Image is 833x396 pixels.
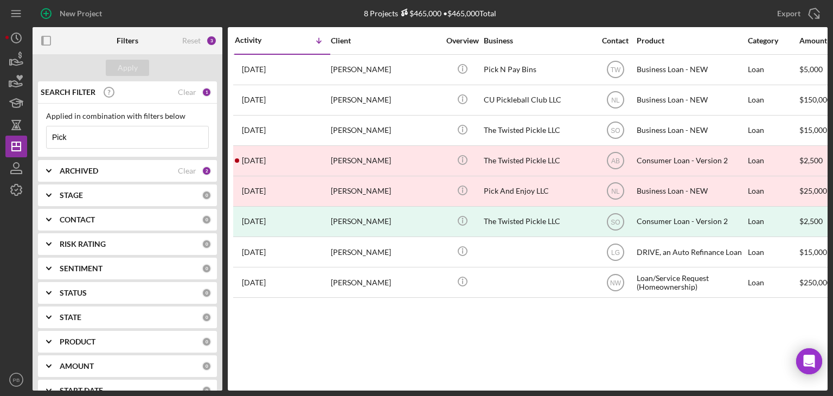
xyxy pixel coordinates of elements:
div: 0 [202,312,212,322]
div: The Twisted Pickle LLC [484,207,592,236]
div: Business Loan - NEW [637,116,745,145]
text: AB [611,157,619,165]
div: Clear [178,88,196,97]
b: Filters [117,36,138,45]
div: Loan [748,146,798,175]
div: [PERSON_NAME] [331,116,439,145]
div: 3 [206,35,217,46]
div: Loan [748,238,798,266]
div: Loan [748,55,798,84]
div: CU Pickleball Club LLC [484,86,592,114]
button: New Project [33,3,113,24]
b: AMOUNT [60,362,94,371]
div: Product [637,36,745,45]
div: Business Loan - NEW [637,55,745,84]
b: PRODUCT [60,337,95,346]
b: STAGE [60,191,83,200]
div: Business Loan - NEW [637,86,745,114]
div: Loan [748,86,798,114]
div: 0 [202,337,212,347]
time: 2025-02-13 17:52 [242,126,266,135]
div: Consumer Loan - Version 2 [637,207,745,236]
text: SO [611,127,620,135]
div: 1 [202,87,212,97]
time: 2024-04-18 14:17 [242,248,266,257]
time: 2024-07-09 19:01 [242,217,266,226]
div: Clear [178,167,196,175]
div: [PERSON_NAME] [331,207,439,236]
div: 8 Projects • $465,000 Total [364,9,496,18]
div: Export [777,3,800,24]
div: 0 [202,215,212,225]
text: NW [610,279,621,286]
div: 0 [202,361,212,371]
div: 0 [202,288,212,298]
div: The Twisted Pickle LLC [484,146,592,175]
b: ARCHIVED [60,167,98,175]
span: $15,000 [799,247,827,257]
time: 2025-01-28 18:38 [242,156,266,165]
button: Export [766,3,828,24]
div: Pick And Enjoy LLC [484,177,592,206]
div: [PERSON_NAME] [331,268,439,297]
div: DRIVE, an Auto Refinance Loan [637,238,745,266]
div: Loan [748,268,798,297]
div: Overview [442,36,483,45]
div: [PERSON_NAME] [331,177,439,206]
time: 2025-09-22 16:28 [242,65,266,74]
button: PB [5,369,27,391]
text: NL [611,188,620,195]
div: Consumer Loan - Version 2 [637,146,745,175]
div: Loan/Service Request (Homeownership) [637,268,745,297]
text: PB [13,377,20,383]
div: 0 [202,264,212,273]
div: Apply [118,60,138,76]
div: Activity [235,36,283,44]
div: Applied in combination with filters below [46,112,209,120]
b: CONTACT [60,215,95,224]
text: NL [611,97,620,104]
div: Loan [748,207,798,236]
div: [PERSON_NAME] [331,238,439,266]
div: Loan [748,177,798,206]
div: Pick N Pay Bins [484,55,592,84]
div: 0 [202,190,212,200]
span: $250,000 [799,278,831,287]
div: Reset [182,36,201,45]
b: RISK RATING [60,240,106,248]
div: New Project [60,3,102,24]
text: TW [610,66,620,74]
b: SEARCH FILTER [41,88,95,97]
b: STATUS [60,289,87,297]
div: Contact [595,36,636,45]
div: Business [484,36,592,45]
span: $15,000 [799,125,827,135]
b: START DATE [60,386,103,395]
div: Client [331,36,439,45]
div: [PERSON_NAME] [331,146,439,175]
b: SENTIMENT [60,264,102,273]
div: 2 [202,166,212,176]
time: 2025-03-26 01:34 [242,95,266,104]
div: [PERSON_NAME] [331,86,439,114]
b: STATE [60,313,81,322]
time: 2024-03-20 19:02 [242,278,266,287]
div: [PERSON_NAME] [331,55,439,84]
span: $5,000 [799,65,823,74]
div: Business Loan - NEW [637,177,745,206]
div: 0 [202,239,212,249]
text: SO [611,218,620,226]
button: Apply [106,60,149,76]
div: 0 [202,386,212,395]
div: Open Intercom Messenger [796,348,822,374]
div: $465,000 [398,9,441,18]
time: 2024-10-22 19:29 [242,187,266,195]
text: LG [611,248,619,256]
div: Category [748,36,798,45]
div: The Twisted Pickle LLC [484,116,592,145]
span: $150,000 [799,95,831,104]
div: Loan [748,116,798,145]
